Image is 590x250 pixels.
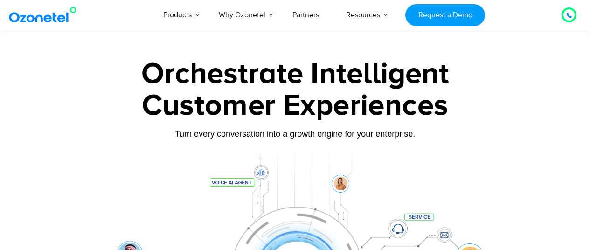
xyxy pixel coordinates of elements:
a: Request a Demo [405,4,485,26]
div: Orchestrate Intelligent [36,59,554,89]
div: Turn every conversation into a growth engine for your enterprise. [36,129,554,139]
div: Customer Experiences [36,83,554,128]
